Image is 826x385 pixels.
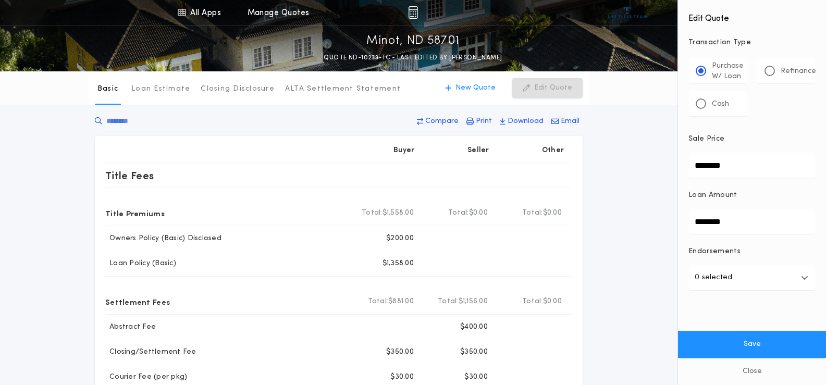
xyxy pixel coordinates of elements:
[285,84,401,94] p: ALTA Settlement Statement
[105,167,154,184] p: Title Fees
[463,112,495,131] button: Print
[688,134,724,144] p: Sale Price
[366,33,460,49] p: Minot, ND 58701
[688,6,816,25] h4: Edit Quote
[131,84,190,94] p: Loan Estimate
[383,208,414,218] span: $1,558.00
[324,53,502,63] p: QUOTE ND-10233-TC - LAST EDITED BY [PERSON_NAME]
[435,78,506,98] button: New Quote
[712,99,729,109] p: Cash
[678,331,826,358] button: Save
[688,190,737,201] p: Loan Amount
[105,372,187,382] p: Courier Fee (per pkg)
[464,372,488,382] p: $30.00
[522,296,543,307] b: Total:
[512,78,583,98] button: Edit Quote
[460,322,488,332] p: $400.00
[561,116,580,127] p: Email
[695,271,732,284] p: 0 selected
[522,208,543,218] b: Total:
[678,358,826,385] button: Close
[543,296,562,307] span: $0.00
[425,116,459,127] p: Compare
[712,61,744,82] p: Purchase W/ Loan
[688,38,816,48] p: Transaction Type
[105,233,221,244] p: Owners Policy (Basic) Disclosed
[448,208,469,218] b: Total:
[542,145,564,156] p: Other
[459,296,488,307] span: $1,156.00
[688,265,816,290] button: 0 selected
[469,208,488,218] span: $0.00
[105,322,156,332] p: Abstract Fee
[105,205,165,221] p: Title Premiums
[390,372,414,382] p: $30.00
[608,7,647,18] img: vs-icon
[508,116,544,127] p: Download
[688,153,816,178] input: Sale Price
[781,66,816,77] p: Refinance
[408,6,418,19] img: img
[368,296,389,307] b: Total:
[105,258,176,269] p: Loan Policy (Basic)
[688,209,816,234] input: Loan Amount
[386,233,414,244] p: $200.00
[201,84,275,94] p: Closing Disclosure
[476,116,492,127] p: Print
[393,145,414,156] p: Buyer
[105,347,196,357] p: Closing/Settlement Fee
[688,246,816,257] p: Endorsements
[497,112,547,131] button: Download
[386,347,414,357] p: $350.00
[467,145,489,156] p: Seller
[105,293,170,310] p: Settlement Fees
[543,208,562,218] span: $0.00
[534,83,572,93] p: Edit Quote
[383,258,414,269] p: $1,358.00
[548,112,583,131] button: Email
[388,296,414,307] span: $881.00
[97,84,118,94] p: Basic
[460,347,488,357] p: $350.00
[438,296,459,307] b: Total:
[455,83,496,93] p: New Quote
[362,208,383,218] b: Total:
[414,112,462,131] button: Compare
